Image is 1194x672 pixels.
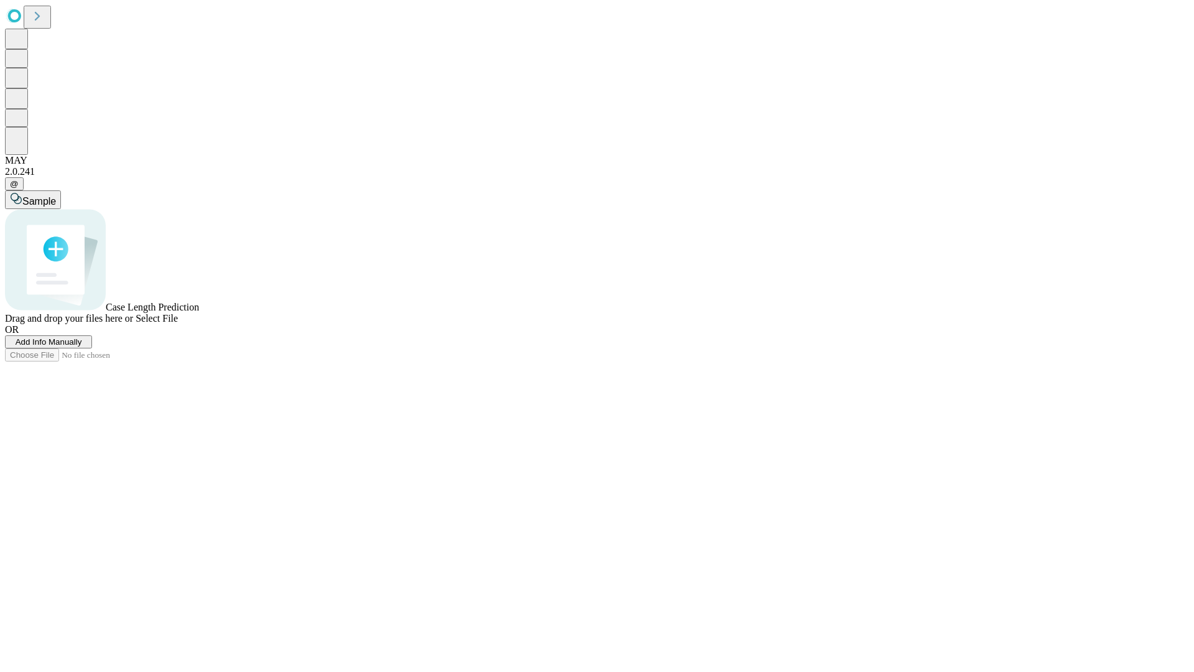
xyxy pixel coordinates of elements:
button: @ [5,177,24,190]
span: Sample [22,196,56,207]
span: Add Info Manually [16,337,82,347]
span: OR [5,324,19,335]
button: Add Info Manually [5,335,92,348]
span: Case Length Prediction [106,302,199,312]
div: MAY [5,155,1189,166]
div: 2.0.241 [5,166,1189,177]
span: Drag and drop your files here or [5,313,133,324]
span: Select File [136,313,178,324]
span: @ [10,179,19,189]
button: Sample [5,190,61,209]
